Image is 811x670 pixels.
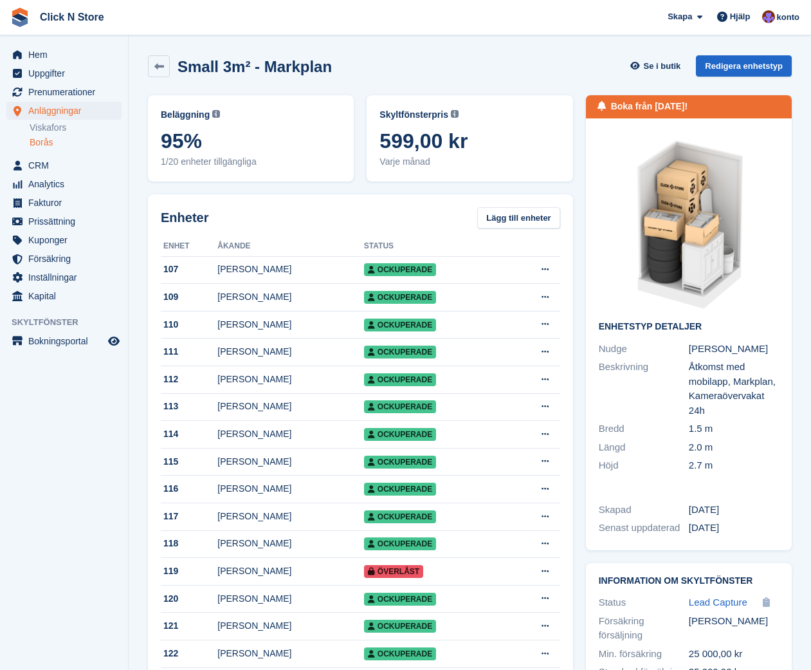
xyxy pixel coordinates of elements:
[10,8,30,27] img: stora-icon-8386f47178a22dfd0bd8f6a31ec36ba5ce8667c1dd55bd0f319d3a0aa187defe.svg
[689,614,779,643] div: [PERSON_NAME]
[364,510,436,523] span: Ockuperade
[161,455,217,469] div: 115
[161,619,217,633] div: 121
[217,400,364,413] div: [PERSON_NAME]
[379,129,560,153] span: 599,00 kr
[599,503,689,517] div: Skapad
[217,345,364,358] div: [PERSON_NAME]
[28,332,105,350] span: Bokningsportal
[161,318,217,331] div: 110
[28,175,105,193] span: Analytics
[777,11,799,24] span: konto
[217,318,364,331] div: [PERSON_NAME]
[364,593,436,606] span: Ockuperade
[689,458,779,473] div: 2.7 m
[161,482,217,496] div: 116
[599,131,779,312] img: 3_.png
[364,291,436,304] span: Ockuperade
[217,263,364,276] div: [PERSON_NAME]
[217,537,364,550] div: [PERSON_NAME]
[217,619,364,633] div: [PERSON_NAME]
[161,290,217,304] div: 109
[689,597,747,608] span: Lead Capture
[28,268,105,286] span: Inställningar
[28,194,105,212] span: Fakturor
[689,503,779,517] div: [DATE]
[161,647,217,660] div: 122
[6,212,122,230] a: menu
[379,108,448,122] span: Skyltfönsterpris
[644,60,681,73] span: Se i butik
[28,231,105,249] span: Kuponger
[599,521,689,535] div: Senast uppdaterad
[217,455,364,469] div: [PERSON_NAME]
[161,208,208,227] h2: Enheter
[217,510,364,523] div: [PERSON_NAME]
[599,322,779,332] h2: Enhetstyp detaljer
[161,537,217,550] div: 118
[628,55,686,77] a: Se i butik
[689,647,779,662] div: 25 000,00 kr
[6,64,122,82] a: menu
[599,647,689,662] div: Min. försäkring
[689,360,779,418] div: Åtkomst med mobilapp, Markplan, Kameraövervakat 24h
[364,373,436,386] span: Ockuperade
[599,422,689,436] div: Bredd
[161,108,210,122] span: Beläggning
[364,456,436,469] span: Ockuperade
[364,236,507,257] th: Status
[6,156,122,174] a: menu
[6,250,122,268] a: menu
[28,156,105,174] span: CRM
[28,287,105,305] span: Kapital
[161,400,217,413] div: 113
[30,136,122,149] a: Borås
[28,212,105,230] span: Prissättning
[364,428,436,441] span: Ockuperade
[477,207,560,228] a: Lägg till enheter
[212,110,220,118] img: icon-info-grey-7440780725fd019a000dd9b08b2336e03edf1995a4989e88bcd33f0948082b44.svg
[28,102,105,120] span: Anläggningar
[364,537,436,550] span: Ockuperade
[217,482,364,496] div: [PERSON_NAME]
[28,46,105,64] span: Hem
[6,46,122,64] a: menu
[161,155,341,169] span: 1/20 enheter tillgängliga
[217,373,364,386] div: [PERSON_NAME]
[762,10,775,23] img: Theo Söderlund
[599,440,689,455] div: Längd
[364,483,436,496] span: Ockuperade
[6,287,122,305] a: menu
[689,342,779,357] div: [PERSON_NAME]
[668,10,692,23] span: Skapa
[161,345,217,358] div: 111
[730,10,751,23] span: Hjälp
[217,647,364,660] div: [PERSON_NAME]
[106,333,122,349] a: Förhandsgranska butik
[6,194,122,212] a: menu
[364,647,436,660] span: Ockuperade
[161,564,217,578] div: 119
[689,595,747,610] a: Lead Capture
[364,319,436,331] span: Ockuperade
[28,64,105,82] span: Uppgifter
[6,332,122,350] a: meny
[6,175,122,193] a: menu
[217,290,364,304] div: [PERSON_NAME]
[161,592,217,606] div: 120
[599,576,779,586] h2: Information om skyltfönster
[6,231,122,249] a: menu
[6,83,122,101] a: menu
[12,316,128,329] span: Skyltfönster
[599,595,689,610] div: Status
[689,521,779,535] div: [DATE]
[364,263,436,276] span: Ockuperade
[599,458,689,473] div: Höjd
[178,58,332,75] h2: Small 3m² - Markplan
[379,155,560,169] span: Varje månad
[161,510,217,523] div: 117
[364,400,436,413] span: Ockuperade
[364,565,423,578] span: Överlåst
[30,122,122,134] a: Viskafors
[161,129,341,153] span: 95%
